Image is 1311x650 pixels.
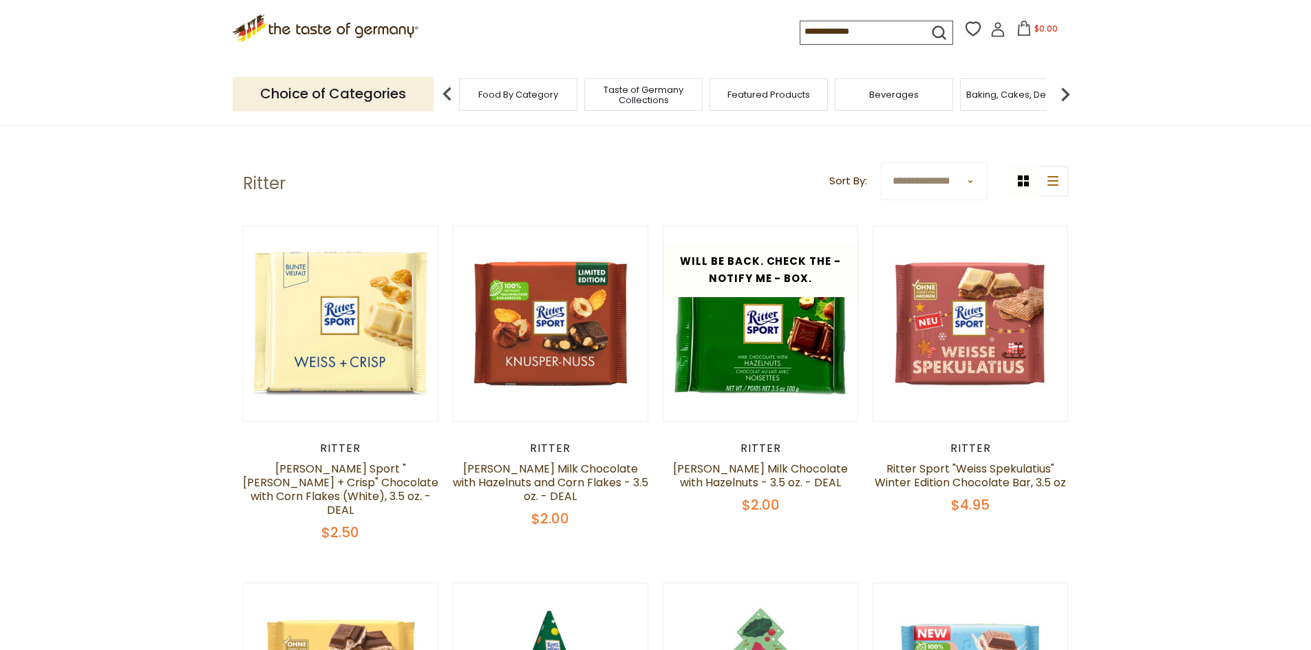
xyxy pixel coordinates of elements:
[1052,80,1079,108] img: next arrow
[951,495,990,514] span: $4.95
[434,80,461,108] img: previous arrow
[478,89,558,100] a: Food By Category
[663,442,859,455] div: Ritter
[321,523,359,542] span: $2.50
[727,89,810,100] a: Featured Products
[873,226,1068,421] img: Ritter Sport Weiss Spekulatius Winter Edition
[243,461,438,518] a: [PERSON_NAME] Sport "[PERSON_NAME] + Crisp" Chocolate with Corn Flakes (White), 3.5 oz. - DEAL
[869,89,919,100] a: Beverages
[966,89,1073,100] a: Baking, Cakes, Desserts
[829,173,867,190] label: Sort By:
[875,461,1066,490] a: Ritter Sport "Weiss Spekulatius" Winter Edition Chocolate Bar, 3.5 oz
[663,226,858,421] img: Ritter Milk Chocolate with Hazelnuts
[453,442,649,455] div: Ritter
[531,509,569,528] span: $2.00
[454,226,648,421] img: Ritter Milk Chocolate with Hazelnuts and Corn Flakes
[1008,21,1067,41] button: $0.00
[453,461,648,504] a: [PERSON_NAME] Milk Chocolate with Hazelnuts and Corn Flakes - 3.5 oz. - DEAL
[873,442,1069,455] div: Ritter
[244,226,438,421] img: Ritter Sport "Weiss + Crisp" Chocolate with Corn Flakes (White), 3.5 oz. - DEAL
[742,495,780,514] span: $2.00
[233,77,434,111] p: Choice of Categories
[243,173,286,194] h1: Ritter
[673,461,848,490] a: [PERSON_NAME] Milk Chocolate with Hazelnuts - 3.5 oz. - DEAL
[588,85,699,105] a: Taste of Germany Collections
[1034,23,1058,34] span: $0.00
[243,442,439,455] div: Ritter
